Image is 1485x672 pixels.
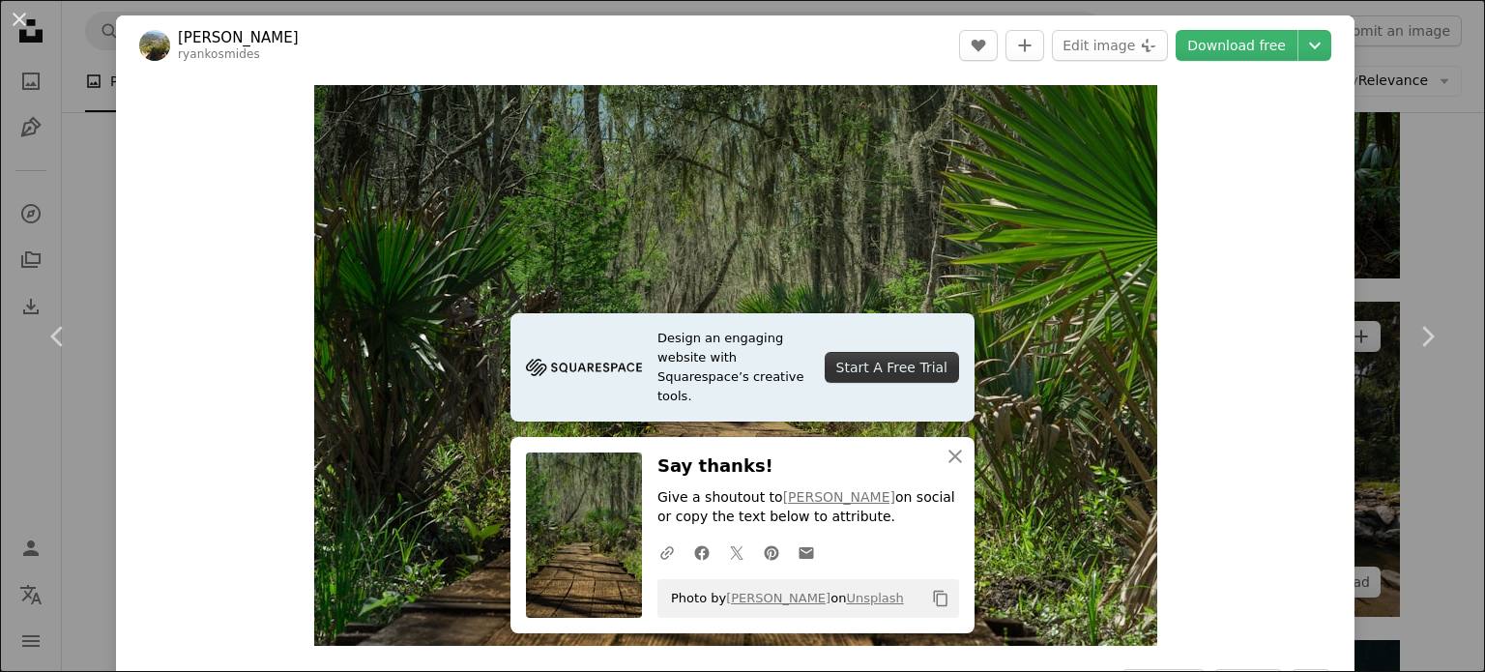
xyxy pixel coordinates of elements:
[684,533,719,571] a: Share on Facebook
[789,533,824,571] a: Share over email
[314,85,1157,646] img: brown wooden pathway surrounded by fan palm
[825,352,959,383] div: Start A Free Trial
[1005,30,1044,61] button: Add to Collection
[1369,244,1485,429] a: Next
[314,85,1157,646] button: Zoom in on this image
[657,488,959,527] p: Give a shoutout to on social or copy the text below to attribute.
[657,453,959,481] h3: Say thanks!
[719,533,754,571] a: Share on Twitter
[178,28,299,47] a: [PERSON_NAME]
[959,30,998,61] button: Like
[846,591,903,605] a: Unsplash
[139,30,170,61] img: Go to Ryan Kosmides's profile
[510,313,975,422] a: Design an engaging website with Squarespace’s creative tools.Start A Free Trial
[178,47,260,61] a: ryankosmides
[726,591,830,605] a: [PERSON_NAME]
[1176,30,1297,61] a: Download free
[754,533,789,571] a: Share on Pinterest
[526,353,642,382] img: file-1705255347840-230a6ab5bca9image
[657,329,809,406] span: Design an engaging website with Squarespace’s creative tools.
[783,489,895,505] a: [PERSON_NAME]
[661,583,904,614] span: Photo by on
[1052,30,1168,61] button: Edit image
[1298,30,1331,61] button: Choose download size
[924,582,957,615] button: Copy to clipboard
